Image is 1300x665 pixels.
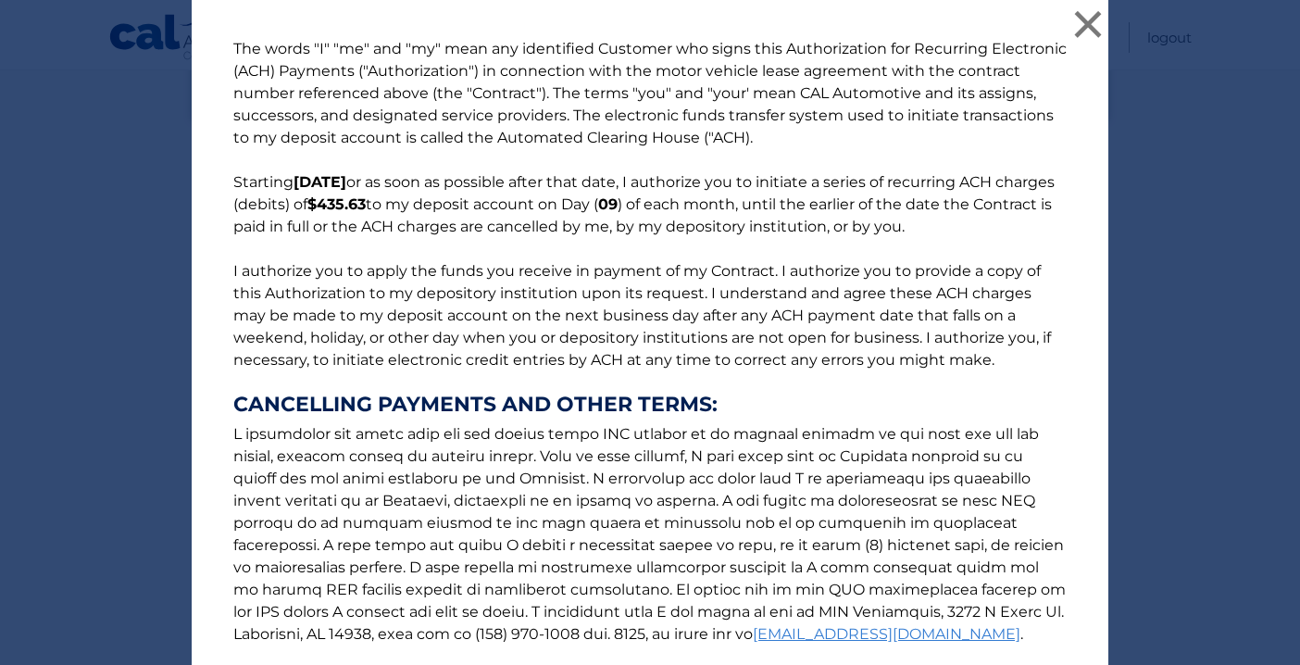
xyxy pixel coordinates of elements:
[307,195,366,213] b: $435.63
[1069,6,1106,43] button: ×
[598,195,618,213] b: 09
[294,173,346,191] b: [DATE]
[753,625,1020,643] a: [EMAIL_ADDRESS][DOMAIN_NAME]
[233,394,1067,416] strong: CANCELLING PAYMENTS AND OTHER TERMS:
